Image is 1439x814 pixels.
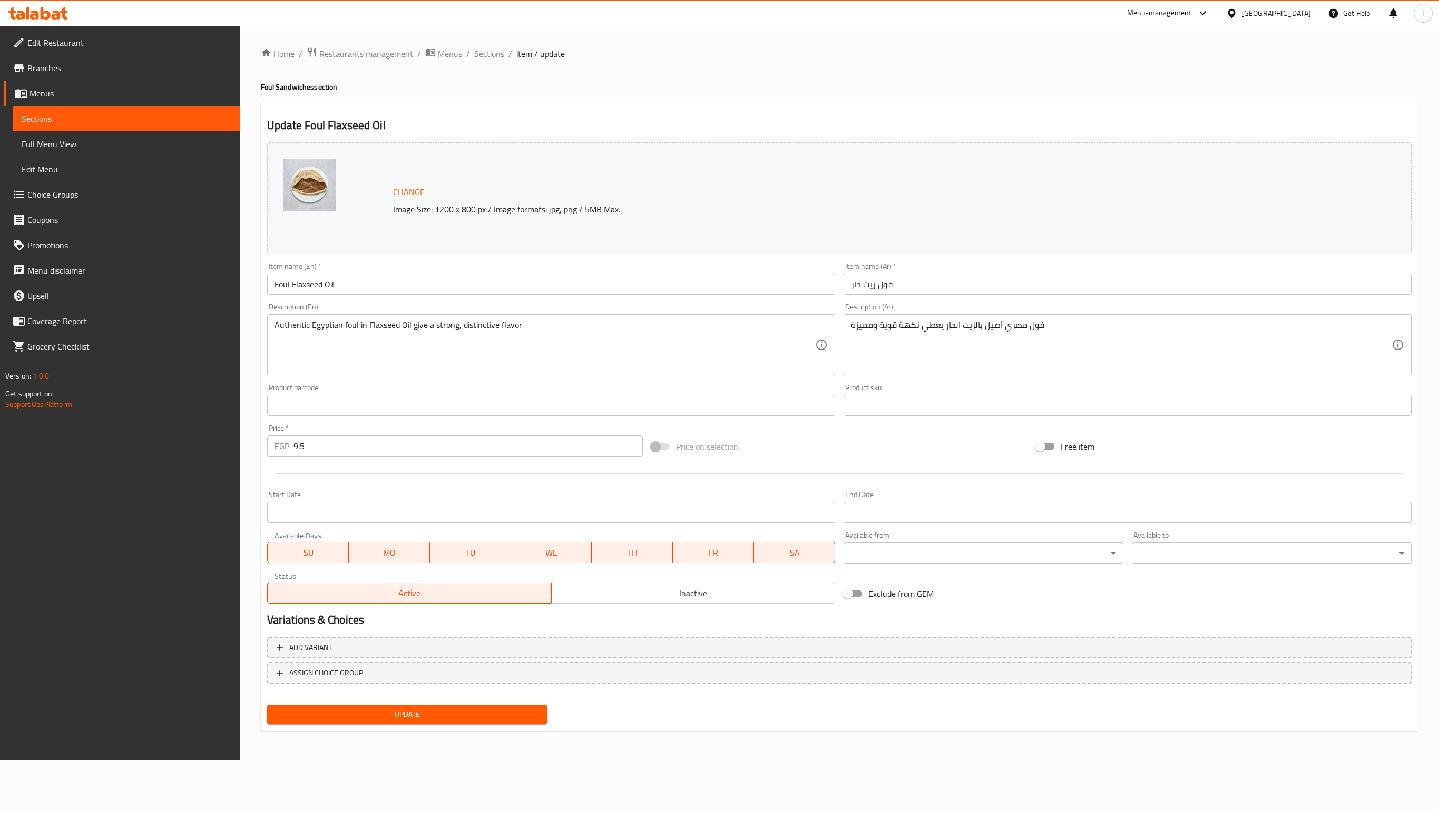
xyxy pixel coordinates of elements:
a: Menu disclaimer [4,258,240,283]
span: Free item [1061,440,1094,453]
p: Image Size: 1200 x 800 px / Image formats: jpg, png / 5MB Max. [389,203,1222,216]
span: Update [276,708,539,721]
span: Coverage Report [27,315,232,327]
a: Edit Restaurant [4,30,240,55]
a: Sections [13,106,240,131]
input: Please enter product barcode [267,395,835,416]
span: TU [434,545,507,560]
button: FR [673,542,754,563]
span: Choice Groups [27,188,232,201]
button: TU [430,542,511,563]
li: / [466,47,470,60]
span: Menus [438,47,462,60]
a: Home [261,47,295,60]
span: item / update [516,47,565,60]
span: ASSIGN CHOICE GROUP [289,666,363,680]
span: FR [677,545,750,560]
a: Edit Menu [13,157,240,182]
h2: Variations & Choices [267,612,1412,628]
span: Price on selection [676,440,738,453]
span: Edit Restaurant [27,36,232,49]
span: Branches [27,62,232,74]
textarea: فول مصري أصيل بالزيت الحار يعطي نكهة قوية ومميزة [851,320,1392,370]
span: Promotions [27,239,232,251]
div: ​ [1132,542,1412,564]
span: Change [393,185,425,200]
span: Grocery Checklist [27,340,232,353]
p: EGP [275,440,289,452]
span: Exclude from GEM [868,587,934,600]
span: Coupons [27,214,232,226]
textarea: Authentic Egyptian foul in Flaxseed Oil give a strong, distinctive flavor [275,320,815,370]
img: %D8%B3%D9%86%D8%AF%D9%88%D8%AA%D8%B4_%D9%81%D9%88%D9%84_%D8%B2%D9%8A%D8%AA_%D8%AD%D8%A7%D8%B16389... [283,159,336,211]
span: WE [515,545,588,560]
a: Choice Groups [4,182,240,207]
a: Upsell [4,283,240,308]
button: Active [267,583,551,604]
button: WE [511,542,592,563]
button: Inactive [551,583,835,604]
span: Menu disclaimer [27,264,232,277]
span: Full Menu View [22,138,232,150]
a: Menus [4,81,240,106]
a: Grocery Checklist [4,334,240,359]
input: Please enter product sku [844,395,1412,416]
a: Menus [425,47,462,61]
span: Get support on: [5,387,54,401]
span: 1.0.0 [33,369,49,383]
span: T [1421,7,1425,19]
a: Coverage Report [4,308,240,334]
span: SA [758,545,831,560]
a: Branches [4,55,240,81]
li: / [417,47,421,60]
li: / [508,47,512,60]
button: MO [349,542,430,563]
h4: Foul Sandwiches section [261,82,1418,92]
button: Add variant [267,637,1412,658]
span: Restaurants management [319,47,413,60]
div: ​ [844,542,1123,564]
span: MO [353,545,426,560]
button: ASSIGN CHOICE GROUP [267,662,1412,684]
a: Promotions [4,232,240,258]
input: Please enter price [293,435,643,457]
a: Full Menu View [13,131,240,157]
span: Menus [30,87,232,100]
span: Add variant [289,641,332,654]
button: TH [592,542,673,563]
div: Menu-management [1127,7,1192,20]
h2: Update Foul Flaxseed Oil [267,118,1412,133]
nav: breadcrumb [261,47,1418,61]
a: Support.OpsPlatform [5,398,72,411]
span: TH [596,545,669,560]
div: [GEOGRAPHIC_DATA] [1241,7,1311,19]
span: Version: [5,369,31,383]
button: SA [754,542,835,563]
a: Coupons [4,207,240,232]
a: Restaurants management [307,47,413,61]
input: Enter name Ar [844,274,1412,295]
a: Sections [474,47,504,60]
li: / [299,47,302,60]
span: Upsell [27,289,232,302]
input: Enter name En [267,274,835,295]
span: Inactive [556,586,831,601]
span: Sections [22,112,232,125]
span: SU [272,545,345,560]
button: Change [389,181,429,203]
button: Update [267,705,547,724]
span: Edit Menu [22,163,232,176]
span: Active [272,586,547,601]
button: SU [267,542,349,563]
